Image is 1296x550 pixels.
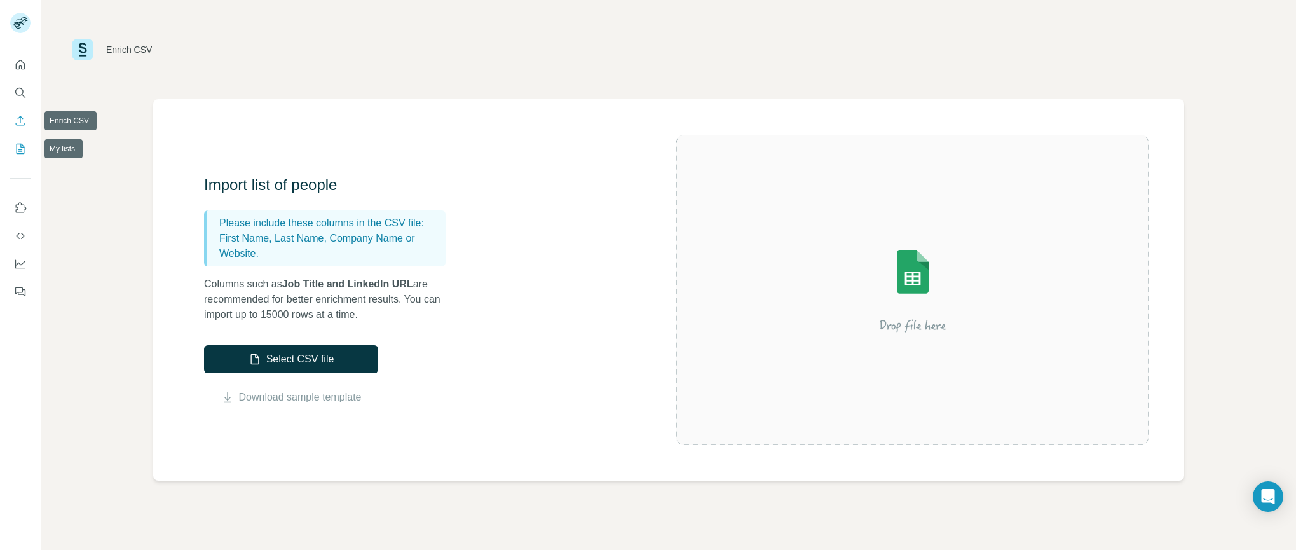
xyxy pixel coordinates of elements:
[10,81,31,104] button: Search
[10,252,31,275] button: Dashboard
[204,345,378,373] button: Select CSV file
[219,231,440,261] p: First Name, Last Name, Company Name or Website.
[1253,481,1283,512] div: Open Intercom Messenger
[10,137,31,160] button: My lists
[239,390,362,405] a: Download sample template
[10,109,31,132] button: Enrich CSV
[10,196,31,219] button: Use Surfe on LinkedIn
[10,53,31,76] button: Quick start
[798,214,1027,366] img: Surfe Illustration - Drop file here or select below
[219,216,440,231] p: Please include these columns in the CSV file:
[282,278,413,289] span: Job Title and LinkedIn URL
[10,280,31,303] button: Feedback
[204,277,458,322] p: Columns such as are recommended for better enrichment results. You can import up to 15000 rows at...
[10,224,31,247] button: Use Surfe API
[106,43,152,56] div: Enrich CSV
[204,175,458,195] h3: Import list of people
[72,39,93,60] img: Surfe Logo
[204,390,378,405] button: Download sample template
